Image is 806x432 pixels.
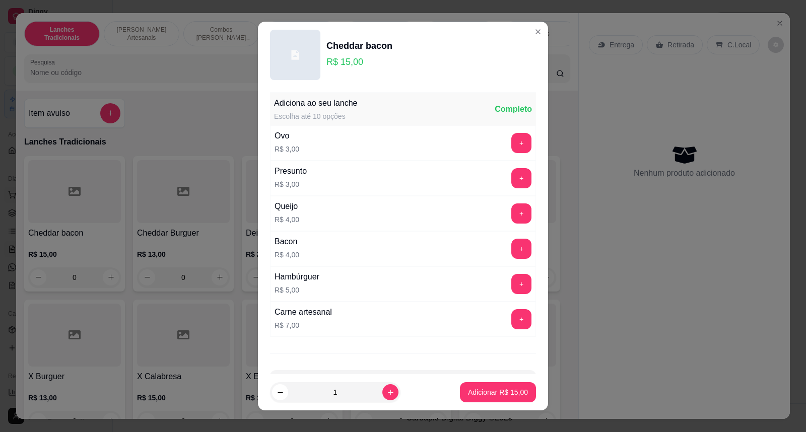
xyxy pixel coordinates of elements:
div: Presunto [275,165,307,177]
p: R$ 4,00 [275,214,299,225]
button: decrease-product-quantity [272,384,288,400]
button: add [511,133,531,153]
button: add [511,274,531,294]
div: Bacon [275,236,299,248]
button: Close [530,24,546,40]
div: Adiciona ao seu lanche [274,97,357,109]
div: Escolha até 10 opções [274,111,357,121]
div: Hambúrguer [275,271,319,283]
button: increase-product-quantity [382,384,398,400]
div: Ovo [275,130,299,142]
div: Queijo [275,200,299,212]
p: R$ 15,00 [326,55,392,69]
button: add [511,203,531,224]
button: add [511,239,531,259]
p: R$ 5,00 [275,285,319,295]
p: R$ 4,00 [275,250,299,260]
div: Cheddar bacon [326,39,392,53]
p: R$ 3,00 [275,144,299,154]
button: add [511,309,531,329]
div: Carne artesanal [275,306,332,318]
p: R$ 7,00 [275,320,332,330]
p: Adicionar R$ 15,00 [468,387,528,397]
p: R$ 3,00 [275,179,307,189]
div: Completo [495,103,532,115]
button: add [511,168,531,188]
button: Adicionar R$ 15,00 [460,382,536,402]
